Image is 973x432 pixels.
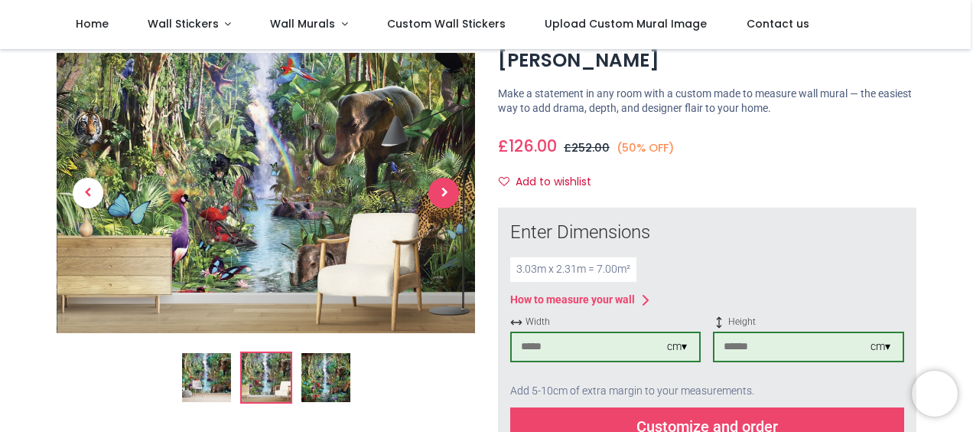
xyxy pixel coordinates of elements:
span: £ [564,140,610,155]
button: Add to wishlistAdd to wishlist [498,169,604,195]
span: Height [713,316,903,329]
img: Jungle Book Wall Mural by David Penfound [182,354,231,403]
div: Enter Dimensions [510,220,904,246]
span: Next [428,178,459,208]
img: WS-55050-02 [57,53,475,333]
a: Next [412,95,475,291]
p: Make a statement in any room with a custom made to measure wall mural — the easiest way to add dr... [498,87,916,116]
span: Wall Stickers [148,16,219,31]
span: Upload Custom Mural Image [545,16,707,31]
div: cm ▾ [667,339,687,355]
small: (50% OFF) [617,140,675,156]
span: 126.00 [509,135,557,157]
span: Custom Wall Stickers [387,16,506,31]
div: Add 5-10cm of extra margin to your measurements. [510,375,904,408]
div: cm ▾ [870,339,890,355]
span: Wall Murals [270,16,335,31]
a: Previous [57,95,119,291]
span: 252.00 [571,140,610,155]
span: Home [76,16,109,31]
div: 3.03 m x 2.31 m = 7.00 m² [510,257,636,282]
span: Width [510,316,701,329]
span: Previous [73,178,103,208]
img: WS-55050-02 [242,354,291,403]
i: Add to wishlist [499,176,509,187]
img: WS-55050-03 [301,354,350,403]
span: £ [498,135,557,157]
iframe: Brevo live chat [912,371,958,417]
span: Contact us [747,16,809,31]
div: How to measure your wall [510,293,635,308]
